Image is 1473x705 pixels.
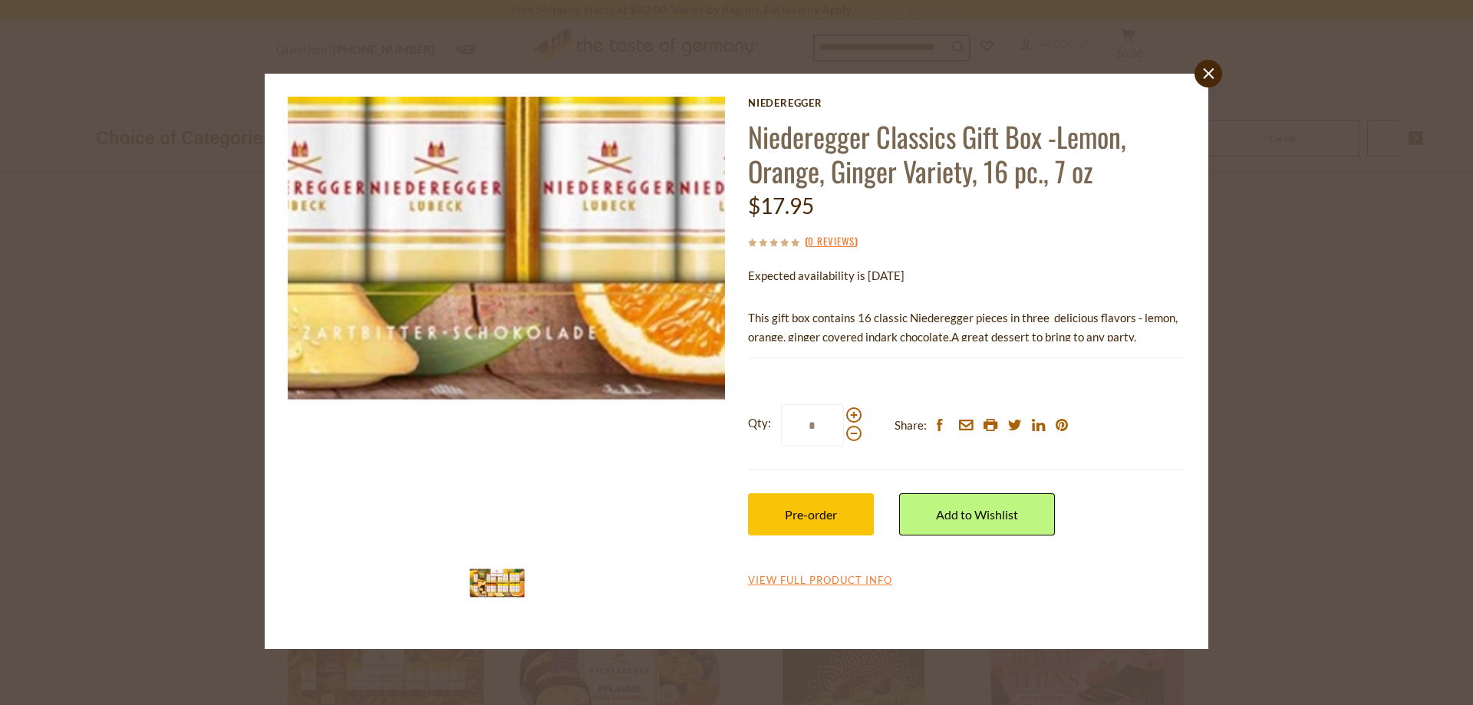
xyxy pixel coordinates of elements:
[748,308,1185,347] p: This gift box contains 16 classic Niederegger pieces in three delicious flavors - lemon, orange, ...
[466,552,528,614] img: Niederegger Classics Gift Box, Lemon, Orange, Ginger
[748,97,1185,109] a: Niederegger
[748,193,814,219] span: $17.95
[748,116,1126,191] a: Niederegger Classics Gift Box -Lemon, Orange, Ginger Variety, 16 pc., 7 oz
[748,493,874,535] button: Pre-order
[805,233,858,249] span: ( )
[875,330,951,344] span: dark chocolate.
[748,266,1185,285] p: Expected availability is [DATE]
[785,507,837,522] span: Pre-order
[748,413,771,433] strong: Qty:
[748,574,892,588] a: View Full Product Info
[895,416,927,435] span: Share:
[808,233,855,250] a: 0 Reviews
[781,404,844,446] input: Qty:
[899,493,1055,535] a: Add to Wishlist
